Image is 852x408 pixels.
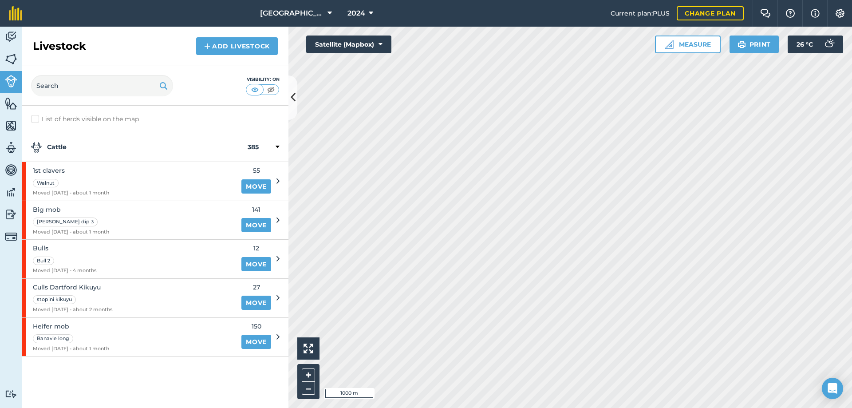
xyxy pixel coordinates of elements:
[5,75,17,87] img: svg+xml;base64,PD94bWwgdmVyc2lvbj0iMS4wIiBlbmNvZGluZz0idXRmLTgiPz4KPCEtLSBHZW5lcmF0b3I6IEFkb2JlIE...
[241,321,271,331] span: 150
[22,162,236,201] a: 1st claversWalnutMoved [DATE] - about 1 month
[241,243,271,253] span: 12
[677,6,744,20] a: Change plan
[738,39,746,50] img: svg+xml;base64,PHN2ZyB4bWxucz0iaHR0cDovL3d3dy53My5vcmcvMjAwMC9zdmciIHdpZHRoPSIxOSIgaGVpZ2h0PSIyNC...
[611,8,670,18] span: Current plan : PLUS
[249,85,260,94] img: svg+xml;base64,PHN2ZyB4bWxucz0iaHR0cDovL3d3dy53My5vcmcvMjAwMC9zdmciIHdpZHRoPSI1MCIgaGVpZ2h0PSI0MC...
[730,36,779,53] button: Print
[241,179,271,194] a: Move
[31,115,280,124] label: List of herds visible on the map
[246,76,280,83] div: Visibility: On
[33,334,73,343] div: Banavie long
[33,205,109,214] span: Big mob
[33,345,109,353] span: Moved [DATE] - about 1 month
[9,6,22,20] img: fieldmargin Logo
[760,9,771,18] img: Two speech bubbles overlapping with the left bubble in the forefront
[33,257,54,265] div: Bull 2
[5,390,17,398] img: svg+xml;base64,PD94bWwgdmVyc2lvbj0iMS4wIiBlbmNvZGluZz0idXRmLTgiPz4KPCEtLSBHZW5lcmF0b3I6IEFkb2JlIE...
[241,205,271,214] span: 141
[31,142,248,153] strong: Cattle
[22,279,236,317] a: Culls Dartford Kikuyustopini kikuyuMoved [DATE] - about 2 months
[822,378,843,399] div: Open Intercom Messenger
[655,36,721,53] button: Measure
[31,75,173,96] input: Search
[785,9,796,18] img: A question mark icon
[33,166,109,175] span: 1st clavers
[5,186,17,199] img: svg+xml;base64,PD94bWwgdmVyc2lvbj0iMS4wIiBlbmNvZGluZz0idXRmLTgiPz4KPCEtLSBHZW5lcmF0b3I6IEFkb2JlIE...
[33,267,97,275] span: Moved [DATE] - 4 months
[241,282,271,292] span: 27
[33,189,109,197] span: Moved [DATE] - about 1 month
[5,97,17,110] img: svg+xml;base64,PHN2ZyB4bWxucz0iaHR0cDovL3d3dy53My5vcmcvMjAwMC9zdmciIHdpZHRoPSI1NiIgaGVpZ2h0PSI2MC...
[820,36,838,53] img: svg+xml;base64,PD94bWwgdmVyc2lvbj0iMS4wIiBlbmNvZGluZz0idXRmLTgiPz4KPCEtLSBHZW5lcmF0b3I6IEFkb2JlIE...
[665,40,674,49] img: Ruler icon
[33,39,86,53] h2: Livestock
[5,163,17,177] img: svg+xml;base64,PD94bWwgdmVyc2lvbj0iMS4wIiBlbmNvZGluZz0idXRmLTgiPz4KPCEtLSBHZW5lcmF0b3I6IEFkb2JlIE...
[302,368,315,382] button: +
[204,41,210,51] img: svg+xml;base64,PHN2ZyB4bWxucz0iaHR0cDovL3d3dy53My5vcmcvMjAwMC9zdmciIHdpZHRoPSIxNCIgaGVpZ2h0PSIyNC...
[302,382,315,395] button: –
[196,37,278,55] a: Add Livestock
[33,243,97,253] span: Bulls
[306,36,391,53] button: Satellite (Mapbox)
[811,8,820,19] img: svg+xml;base64,PHN2ZyB4bWxucz0iaHR0cDovL3d3dy53My5vcmcvMjAwMC9zdmciIHdpZHRoPSIxNyIgaGVpZ2h0PSIxNy...
[5,119,17,132] img: svg+xml;base64,PHN2ZyB4bWxucz0iaHR0cDovL3d3dy53My5vcmcvMjAwMC9zdmciIHdpZHRoPSI1NiIgaGVpZ2h0PSI2MC...
[33,282,113,292] span: Culls Dartford Kikuyu
[347,8,365,19] span: 2024
[33,321,109,331] span: Heifer mob
[22,240,236,278] a: BullsBull 2Moved [DATE] - 4 months
[22,201,236,240] a: Big mob[PERSON_NAME] dip 3Moved [DATE] - about 1 month
[304,344,313,353] img: Four arrows, one pointing top left, one top right, one bottom right and the last bottom left
[159,80,168,91] img: svg+xml;base64,PHN2ZyB4bWxucz0iaHR0cDovL3d3dy53My5vcmcvMjAwMC9zdmciIHdpZHRoPSIxOSIgaGVpZ2h0PSIyNC...
[835,9,845,18] img: A cog icon
[788,36,843,53] button: 26 °C
[241,166,271,175] span: 55
[5,52,17,66] img: svg+xml;base64,PHN2ZyB4bWxucz0iaHR0cDovL3d3dy53My5vcmcvMjAwMC9zdmciIHdpZHRoPSI1NiIgaGVpZ2h0PSI2MC...
[241,296,271,310] a: Move
[33,228,109,236] span: Moved [DATE] - about 1 month
[797,36,813,53] span: 26 ° C
[5,208,17,221] img: svg+xml;base64,PD94bWwgdmVyc2lvbj0iMS4wIiBlbmNvZGluZz0idXRmLTgiPz4KPCEtLSBHZW5lcmF0b3I6IEFkb2JlIE...
[5,30,17,44] img: svg+xml;base64,PD94bWwgdmVyc2lvbj0iMS4wIiBlbmNvZGluZz0idXRmLTgiPz4KPCEtLSBHZW5lcmF0b3I6IEFkb2JlIE...
[260,8,324,19] span: [GEOGRAPHIC_DATA]
[265,85,276,94] img: svg+xml;base64,PHN2ZyB4bWxucz0iaHR0cDovL3d3dy53My5vcmcvMjAwMC9zdmciIHdpZHRoPSI1MCIgaGVpZ2h0PSI0MC...
[5,230,17,243] img: svg+xml;base64,PD94bWwgdmVyc2lvbj0iMS4wIiBlbmNvZGluZz0idXRmLTgiPz4KPCEtLSBHZW5lcmF0b3I6IEFkb2JlIE...
[241,218,271,232] a: Move
[248,142,259,153] strong: 385
[241,257,271,271] a: Move
[33,179,59,188] div: Walnut
[33,295,76,304] div: stopini kikuyu
[5,141,17,154] img: svg+xml;base64,PD94bWwgdmVyc2lvbj0iMS4wIiBlbmNvZGluZz0idXRmLTgiPz4KPCEtLSBHZW5lcmF0b3I6IEFkb2JlIE...
[22,318,236,357] a: Heifer mobBanavie longMoved [DATE] - about 1 month
[241,335,271,349] a: Move
[31,142,42,153] img: svg+xml;base64,PD94bWwgdmVyc2lvbj0iMS4wIiBlbmNvZGluZz0idXRmLTgiPz4KPCEtLSBHZW5lcmF0b3I6IEFkb2JlIE...
[33,218,98,226] div: [PERSON_NAME] dip 3
[33,306,113,314] span: Moved [DATE] - about 2 months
